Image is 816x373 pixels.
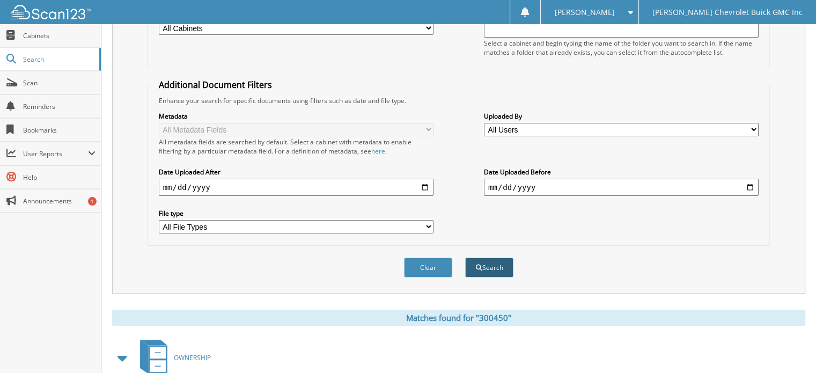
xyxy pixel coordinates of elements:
span: User Reports [23,149,88,158]
span: [PERSON_NAME] Chevrolet Buick GMC Inc [652,9,803,16]
label: Uploaded By [484,112,759,121]
input: end [484,179,759,196]
button: Clear [404,258,452,277]
iframe: Chat Widget [762,321,816,373]
label: Date Uploaded Before [484,167,759,177]
div: All metadata fields are searched by default. Select a cabinet with metadata to enable filtering b... [159,137,433,156]
span: Bookmarks [23,126,95,135]
img: scan123-logo-white.svg [11,5,91,19]
div: Matches found for "300450" [112,310,805,326]
span: Announcements [23,196,95,206]
span: Cabinets [23,31,95,40]
span: Reminders [23,102,95,111]
div: 1 [88,197,97,206]
label: Metadata [159,112,433,121]
button: Search [465,258,513,277]
div: Enhance your search for specific documents using filters such as date and file type. [153,96,764,105]
span: [PERSON_NAME] [554,9,614,16]
label: Date Uploaded After [159,167,433,177]
legend: Additional Document Filters [153,79,277,91]
span: Search [23,55,94,64]
span: Help [23,173,95,182]
span: OWNERSHIP [174,353,211,362]
a: here [371,147,385,156]
div: Select a cabinet and begin typing the name of the folder you want to search in. If the name match... [484,39,759,57]
input: start [159,179,433,196]
label: File type [159,209,433,218]
span: Scan [23,78,95,87]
